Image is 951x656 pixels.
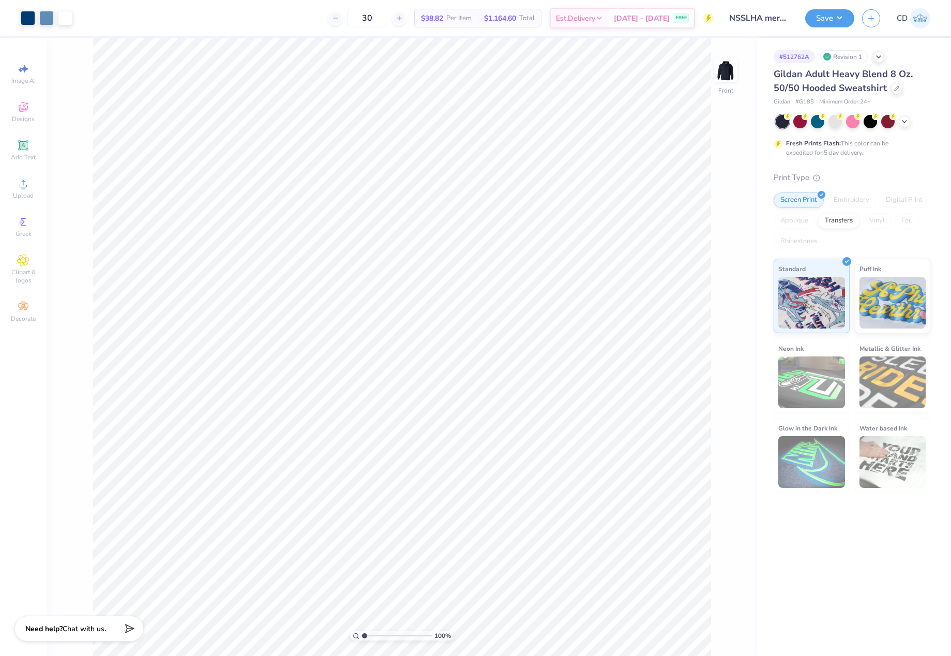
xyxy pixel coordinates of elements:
span: Per Item [446,13,472,24]
span: Standard [778,263,806,274]
div: Screen Print [774,192,824,208]
span: Neon Ink [778,343,804,354]
strong: Need help? [25,624,63,634]
div: Transfers [818,213,859,229]
span: Glow in the Dark Ink [778,423,837,434]
img: Neon Ink [778,356,845,408]
strong: Fresh Prints Flash: [786,139,841,147]
span: Gildan Adult Heavy Blend 8 Oz. 50/50 Hooded Sweatshirt [774,68,913,94]
span: Minimum Order: 24 + [819,98,871,107]
span: Decorate [11,315,36,323]
span: 100 % [434,631,451,640]
input: Untitled Design [721,8,797,28]
img: Cedric Diasanta [910,8,930,28]
span: $1,164.60 [484,13,516,24]
span: [DATE] - [DATE] [614,13,670,24]
a: CD [897,8,930,28]
span: Est. Delivery [556,13,595,24]
span: CD [897,12,908,24]
div: Digital Print [879,192,929,208]
div: This color can be expedited for 5 day delivery. [786,139,913,157]
span: $38.82 [421,13,443,24]
span: Clipart & logos [5,268,41,285]
img: Standard [778,277,845,329]
img: Front [715,60,736,81]
div: Foil [895,213,919,229]
span: Designs [12,115,35,123]
div: Revision 1 [820,50,868,63]
img: Metallic & Glitter Ink [859,356,926,408]
span: Chat with us. [63,624,106,634]
img: Puff Ink [859,277,926,329]
span: Add Text [11,153,36,161]
div: Applique [774,213,815,229]
span: Gildan [774,98,790,107]
input: – – [347,9,387,27]
span: Puff Ink [859,263,881,274]
span: Water based Ink [859,423,907,434]
span: Greek [16,230,32,238]
div: Vinyl [863,213,892,229]
img: Water based Ink [859,436,926,488]
button: Save [805,9,854,27]
div: Front [718,86,733,95]
span: Metallic & Glitter Ink [859,343,920,354]
div: # 512762A [774,50,815,63]
img: Glow in the Dark Ink [778,436,845,488]
span: Total [519,13,535,24]
span: Image AI [11,77,36,85]
span: # G185 [795,98,814,107]
div: Rhinestones [774,234,824,249]
div: Print Type [774,172,930,184]
span: FREE [676,14,687,22]
div: Embroidery [827,192,876,208]
span: Upload [13,191,34,200]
